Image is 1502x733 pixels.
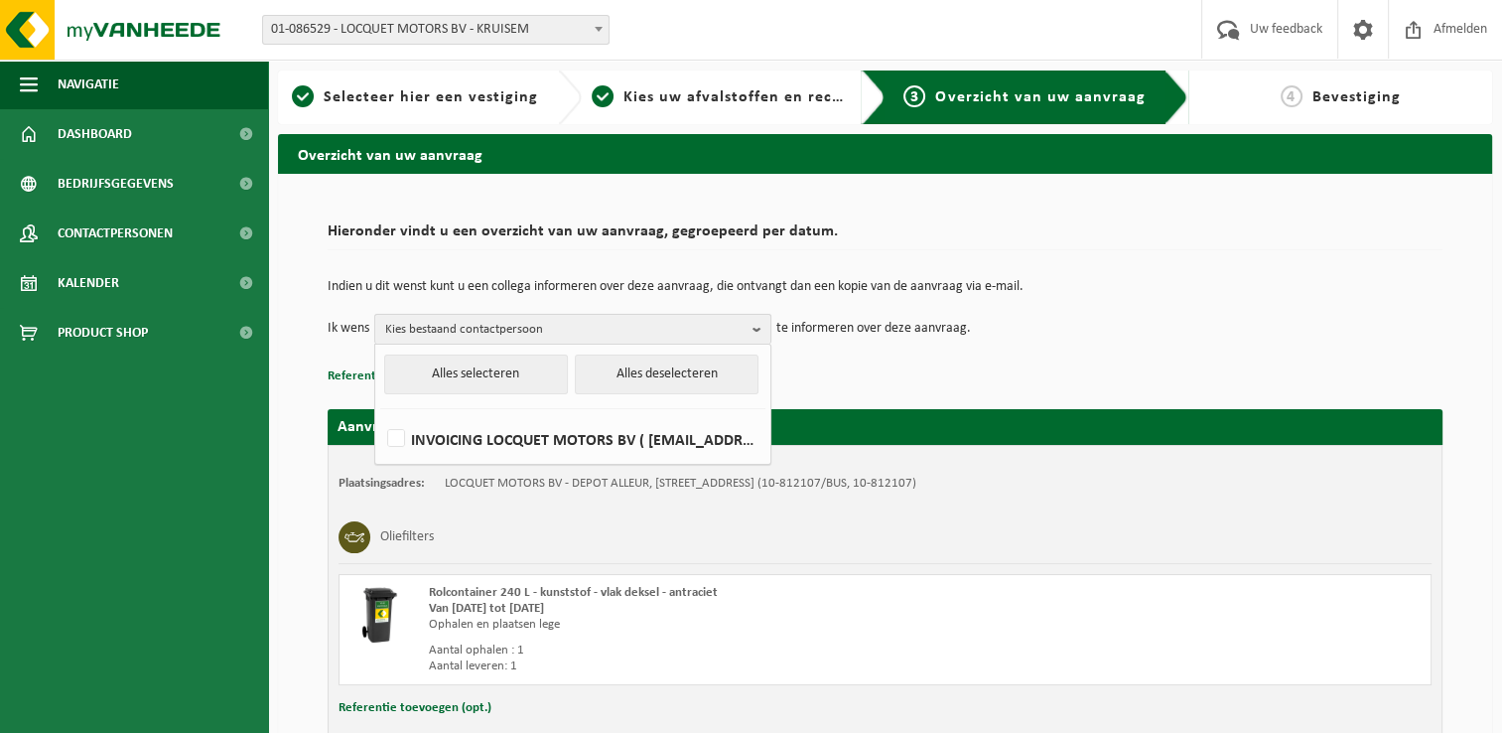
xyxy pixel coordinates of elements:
div: Aantal leveren: 1 [429,659,965,674]
span: Contactpersonen [58,209,173,258]
span: Rolcontainer 240 L - kunststof - vlak deksel - antraciet [429,586,718,599]
button: Alles selecteren [384,355,568,394]
span: Kies bestaand contactpersoon [385,315,745,345]
label: INVOICING LOCQUET MOTORS BV ( [EMAIL_ADDRESS][DOMAIN_NAME] ) [383,424,760,454]
span: 2 [592,85,614,107]
span: Product Shop [58,308,148,358]
p: Indien u dit wenst kunt u een collega informeren over deze aanvraag, die ontvangt dan een kopie v... [328,280,1442,294]
span: 3 [903,85,925,107]
h3: Oliefilters [380,521,434,553]
p: te informeren over deze aanvraag. [776,314,971,344]
span: Navigatie [58,60,119,109]
p: Ik wens [328,314,369,344]
span: 4 [1281,85,1302,107]
span: 01-086529 - LOCQUET MOTORS BV - KRUISEM [263,16,609,44]
strong: Van [DATE] tot [DATE] [429,602,544,615]
strong: Aanvraag voor [DATE] [338,419,486,435]
a: 2Kies uw afvalstoffen en recipiënten [592,85,846,109]
span: Bevestiging [1312,89,1401,105]
span: 1 [292,85,314,107]
h2: Hieronder vindt u een overzicht van uw aanvraag, gegroepeerd per datum. [328,223,1442,250]
button: Referentie toevoegen (opt.) [328,364,480,389]
button: Alles deselecteren [575,355,758,394]
div: Aantal ophalen : 1 [429,643,965,659]
span: Kies uw afvalstoffen en recipiënten [623,89,896,105]
td: LOCQUET MOTORS BV - DEPOT ALLEUR, [STREET_ADDRESS] (10-812107/BUS, 10-812107) [445,476,916,492]
a: 1Selecteer hier een vestiging [288,85,542,109]
span: 01-086529 - LOCQUET MOTORS BV - KRUISEM [262,15,610,45]
span: Dashboard [58,109,132,159]
div: Ophalen en plaatsen lege [429,617,965,633]
span: Overzicht van uw aanvraag [935,89,1145,105]
button: Referentie toevoegen (opt.) [339,695,491,721]
img: WB-0240-HPE-BK-01.png [349,585,409,645]
span: Kalender [58,258,119,308]
h2: Overzicht van uw aanvraag [278,134,1492,173]
strong: Plaatsingsadres: [339,477,425,490]
button: Kies bestaand contactpersoon [374,314,771,344]
span: Selecteer hier een vestiging [324,89,538,105]
span: Bedrijfsgegevens [58,159,174,209]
